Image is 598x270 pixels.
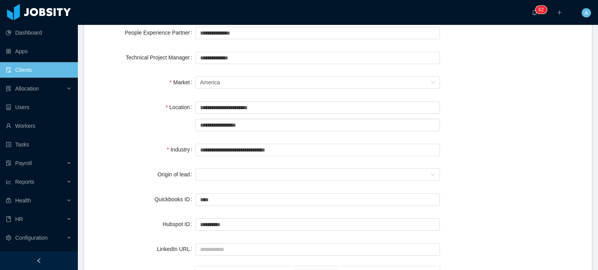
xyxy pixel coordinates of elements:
[535,6,547,14] sup: 62
[195,218,440,231] input: Hubspot ID
[6,99,72,115] a: icon: robotUsers
[6,198,11,203] i: icon: medicine-box
[126,54,195,61] label: Technical Project Manager
[6,44,72,59] a: icon: appstoreApps
[15,160,32,166] span: Payroll
[532,10,537,15] i: icon: bell
[155,196,195,202] label: Quickbooks ID
[15,179,34,185] span: Reports
[6,86,11,91] i: icon: solution
[6,137,72,152] a: icon: profileTasks
[15,216,23,222] span: HR
[200,77,220,88] div: America
[15,235,47,241] span: Configuration
[195,243,440,256] input: LinkedIn URL
[157,246,195,252] label: LinkedIn URL
[15,197,31,204] span: Health
[431,80,435,85] i: icon: down
[125,30,195,36] label: People Experience Partner
[6,235,11,240] i: icon: setting
[6,62,72,78] a: icon: auditClients
[6,179,11,185] i: icon: line-chart
[195,193,440,206] input: Quickbooks ID
[557,10,562,15] i: icon: plus
[165,104,195,110] label: Location
[163,221,195,227] label: Hubspot ID
[431,172,435,178] i: icon: down
[541,6,544,14] p: 2
[6,25,72,40] a: icon: pie-chartDashboard
[6,216,11,222] i: icon: book
[6,118,72,134] a: icon: userWorkers
[584,8,588,17] span: A
[15,85,39,92] span: Allocation
[167,146,195,153] label: Industry
[6,160,11,166] i: icon: file-protect
[157,171,195,178] label: Origin of lead
[538,6,541,14] p: 6
[170,79,195,85] label: Market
